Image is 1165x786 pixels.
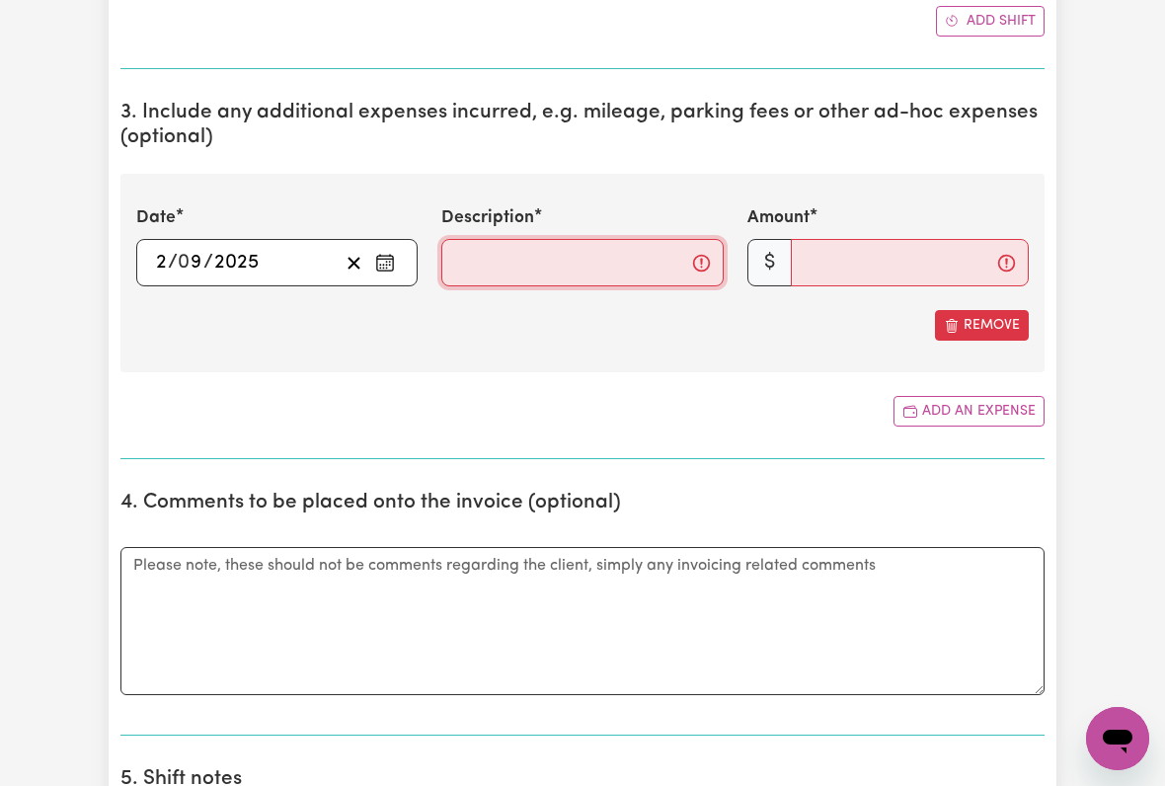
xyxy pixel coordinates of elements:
[441,205,534,231] label: Description
[747,239,792,286] span: $
[179,248,203,277] input: --
[178,253,190,273] span: 0
[136,205,176,231] label: Date
[155,248,168,277] input: --
[935,310,1029,341] button: Remove this expense
[369,248,401,277] button: Enter the date of expense
[893,396,1045,427] button: Add another expense
[339,248,369,277] button: Clear date
[936,6,1045,37] button: Add another shift
[120,101,1045,150] h2: 3. Include any additional expenses incurred, e.g. mileage, parking fees or other ad-hoc expenses ...
[213,248,260,277] input: ----
[168,252,178,274] span: /
[747,205,810,231] label: Amount
[203,252,213,274] span: /
[1086,707,1149,770] iframe: Button to launch messaging window
[120,491,1045,515] h2: 4. Comments to be placed onto the invoice (optional)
